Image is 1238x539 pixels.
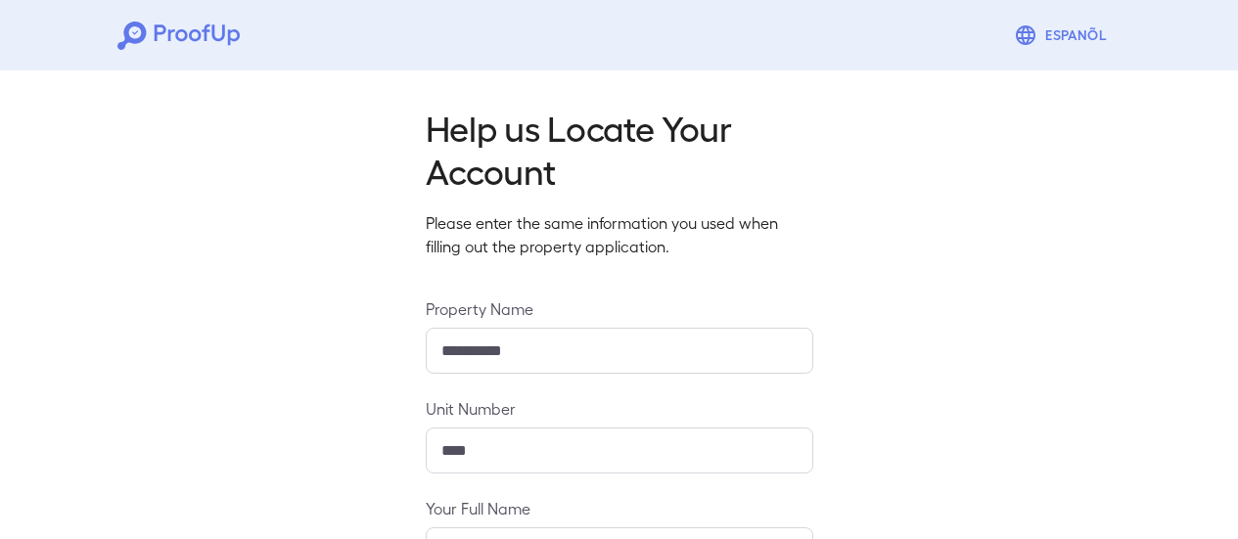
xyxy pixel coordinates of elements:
[426,497,813,519] label: Your Full Name
[426,297,813,320] label: Property Name
[426,397,813,420] label: Unit Number
[426,211,813,258] p: Please enter the same information you used when filling out the property application.
[1006,16,1121,55] button: Espanõl
[426,106,813,192] h2: Help us Locate Your Account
